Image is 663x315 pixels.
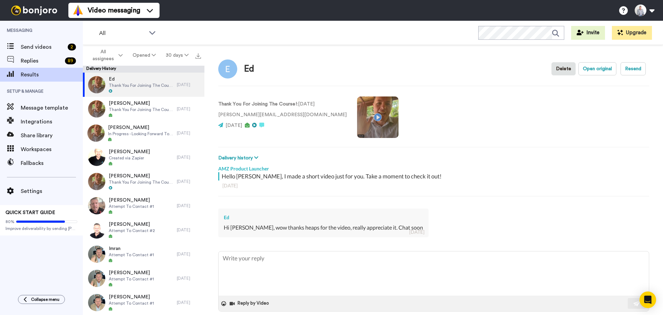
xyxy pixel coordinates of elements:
[83,266,204,290] a: [PERSON_NAME]Attempt To Contact #1[DATE]
[6,219,15,224] span: 80%
[109,179,173,185] span: Thank You For Joining The Course!
[21,104,83,112] span: Message template
[229,298,271,309] button: Reply by Video
[65,57,76,64] div: 89
[109,148,150,155] span: [PERSON_NAME]
[88,197,105,214] img: 2433111a-107d-482b-8274-6bed8600b579-thumb.jpg
[218,154,260,162] button: Delivery history
[177,106,201,112] div: [DATE]
[83,66,204,73] div: Delivery History
[21,159,83,167] span: Fallbacks
[68,44,76,50] div: 2
[109,245,154,252] span: Imran
[83,290,204,315] a: [PERSON_NAME]Attempt To Contact #1[DATE]
[109,276,154,282] span: Attempt To Contact #1
[109,173,173,179] span: [PERSON_NAME]
[84,46,128,65] button: All assignees
[83,73,204,97] a: EdThank You For Joining The Course![DATE]
[6,226,77,231] span: Improve deliverability by sending [PERSON_NAME]’s from your own email
[109,269,154,276] span: [PERSON_NAME]
[177,251,201,257] div: [DATE]
[177,203,201,209] div: [DATE]
[109,228,155,233] span: Attempt To Contact #2
[88,6,140,15] span: Video messaging
[225,123,242,128] span: [DATE]
[108,131,173,137] span: In Progress - Looking Forward To Working With You!
[88,100,105,118] img: 7a15518c-c524-4a80-a145-29903786d06a-thumb.jpg
[109,252,154,258] span: Attempt To Contact #1
[108,124,173,131] span: [PERSON_NAME]
[640,291,656,308] div: Open Intercom Messenger
[83,194,204,218] a: [PERSON_NAME]Attempt To Contact #1[DATE]
[21,118,83,126] span: Integrations
[177,300,201,305] div: [DATE]
[88,270,105,287] img: 7dfcf336-9f86-4e7a-bc9b-762fa7e08e46-thumb.jpg
[571,26,605,40] button: Invite
[109,294,154,300] span: [PERSON_NAME]
[18,295,65,304] button: Collapse menu
[87,124,105,142] img: b9920c5d-77c0-4329-bd6d-002d81aa8f78-thumb.jpg
[193,50,203,61] button: Export all results that match these filters now.
[551,62,576,75] button: Delete
[177,155,201,160] div: [DATE]
[177,179,201,184] div: [DATE]
[177,227,201,233] div: [DATE]
[218,102,297,106] strong: Thank You For Joining The Course!
[224,214,423,221] div: Ed
[21,43,65,51] span: Send videos
[109,107,173,112] span: Thank You For Joining The Course!
[578,62,616,75] button: Open original
[83,145,204,169] a: [PERSON_NAME]Created via Zapier[DATE]
[21,187,83,195] span: Settings
[218,101,347,108] p: : [DATE]
[109,197,154,204] span: [PERSON_NAME]
[31,297,59,302] span: Collapse menu
[21,145,83,154] span: Workspaces
[161,49,193,62] button: 30 days
[83,97,204,121] a: [PERSON_NAME]Thank You For Joining The Course![DATE]
[177,130,201,136] div: [DATE]
[222,172,647,180] div: Hello [PERSON_NAME], I made a short video just for you. Take a moment to check it out!
[88,149,105,166] img: 93f667d1-3694-4f40-93b5-d3e5824469f5-thumb.jpg
[244,64,254,74] div: Ed
[128,49,161,62] button: Opened
[177,276,201,281] div: [DATE]
[109,300,154,306] span: Attempt To Contact #1
[109,100,173,107] span: [PERSON_NAME]
[99,29,145,37] span: All
[21,131,83,140] span: Share library
[88,245,105,263] img: ec6b8a6a-17c6-4a7d-b496-24d16fc3902c-thumb.jpg
[73,5,84,16] img: vm-color.svg
[218,59,237,78] img: Image of Ed
[109,155,150,161] span: Created via Zapier
[21,71,83,79] span: Results
[88,173,105,190] img: dbada2c5-8f54-47c5-a375-a66c67160dfe-thumb.jpg
[83,218,204,242] a: [PERSON_NAME]Attempt To Contact #2[DATE]
[218,162,649,172] div: AMZ Product Launcher
[109,76,173,83] span: Ed
[89,48,117,62] span: All assignees
[224,224,423,232] div: Hi [PERSON_NAME], wow thanks heaps for the video, really appreciate it. Chat soon
[88,221,105,239] img: 7b3b0e0f-415a-43c6-aa89-6155356b6787-thumb.jpg
[633,301,641,306] img: send-white.svg
[109,204,154,209] span: Attempt To Contact #1
[21,57,62,65] span: Replies
[83,242,204,266] a: ImranAttempt To Contact #1[DATE]
[109,221,155,228] span: [PERSON_NAME]
[8,6,60,15] img: bj-logo-header-white.svg
[177,82,201,87] div: [DATE]
[621,62,646,75] button: Resend
[109,83,173,88] span: Thank You For Joining The Course!
[222,182,645,189] div: [DATE]
[83,169,204,194] a: [PERSON_NAME]Thank You For Joining The Course![DATE]
[612,26,652,40] button: Upgrade
[83,121,204,145] a: [PERSON_NAME]In Progress - Looking Forward To Working With You![DATE]
[409,229,424,235] div: [DATE]
[88,294,105,311] img: 90e8f957-3099-48bc-9006-7b09db176d36-thumb.jpg
[6,210,55,215] span: QUICK START GUIDE
[88,76,105,93] img: 7981faa4-9d5b-42f0-983f-222398200f10-thumb.jpg
[218,111,347,119] p: [PERSON_NAME][EMAIL_ADDRESS][DOMAIN_NAME]
[195,53,201,59] img: export.svg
